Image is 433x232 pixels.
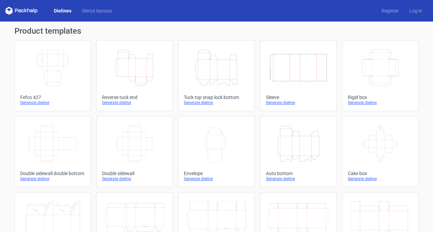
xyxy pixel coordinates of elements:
[14,117,91,187] a: Double sidewall double bottomGenerate dieline
[376,7,404,14] a: Register
[14,27,419,35] h1: Product templates
[184,100,249,105] div: Generate dieline
[102,95,167,100] div: Reverse tuck end
[77,7,117,14] a: Diecut layouts
[96,40,173,111] a: Reverse tuck endGenerate dieline
[48,7,77,14] a: Dielines
[260,40,337,111] a: SleeveGenerate dieline
[404,7,428,14] a: Log in
[20,95,85,100] div: Fefco 427
[342,117,419,187] a: Cake boxGenerate dieline
[266,95,331,100] div: Sleeve
[20,176,85,181] div: Generate dieline
[266,100,331,105] div: Generate dieline
[260,117,337,187] a: Auto bottomGenerate dieline
[184,95,249,100] div: Tuck top snap lock bottom
[348,176,413,181] div: Generate dieline
[266,171,331,176] div: Auto bottom
[178,117,255,187] a: EnvelopeGenerate dieline
[342,40,419,111] a: Rigid boxGenerate dieline
[348,171,413,176] div: Cake box
[20,171,85,176] div: Double sidewall double bottom
[184,176,249,181] div: Generate dieline
[348,95,413,100] div: Rigid box
[102,176,167,181] div: Generate dieline
[102,171,167,176] div: Double sidewall
[14,40,91,111] a: Fefco 427Generate dieline
[184,171,249,176] div: Envelope
[102,100,167,105] div: Generate dieline
[348,100,413,105] div: Generate dieline
[20,100,85,105] div: Generate dieline
[96,117,173,187] a: Double sidewallGenerate dieline
[178,40,255,111] a: Tuck top snap lock bottomGenerate dieline
[266,176,331,181] div: Generate dieline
